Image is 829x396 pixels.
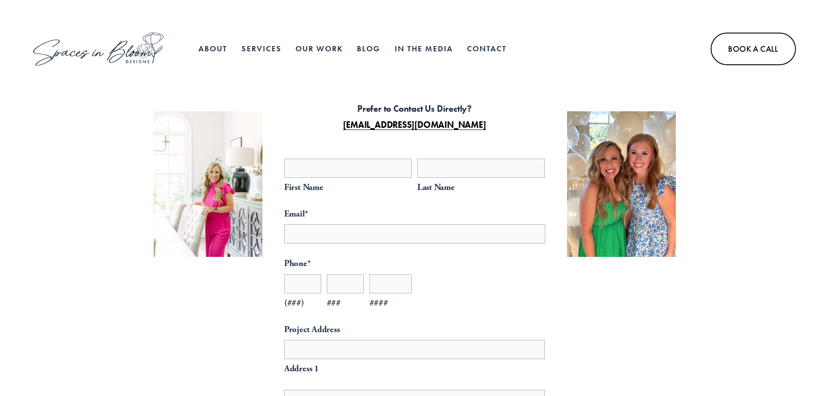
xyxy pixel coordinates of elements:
[295,40,343,57] a: Our Work
[357,103,472,114] strong: Prefer to Contact Us Directly?
[327,295,364,311] span: ###
[284,274,322,293] input: (###)
[343,119,486,130] a: [EMAIL_ADDRESS][DOMAIN_NAME]
[467,40,507,57] a: Contact
[284,159,412,178] input: First Name
[369,295,412,311] span: ####
[284,322,340,338] legend: Project Address
[284,340,545,359] input: Address 1
[327,274,364,293] input: ###
[395,40,453,57] a: In the Media
[284,180,412,196] span: First Name
[284,206,545,222] label: Email
[369,274,412,293] input: ####
[711,33,795,65] a: Book A Call
[417,180,545,196] span: Last Name
[198,40,227,57] a: About
[417,159,545,178] input: Last Name
[357,40,380,57] a: Blog
[242,40,282,57] a: Services
[284,256,311,272] legend: Phone
[284,361,545,377] span: Address 1
[284,295,322,311] span: (###)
